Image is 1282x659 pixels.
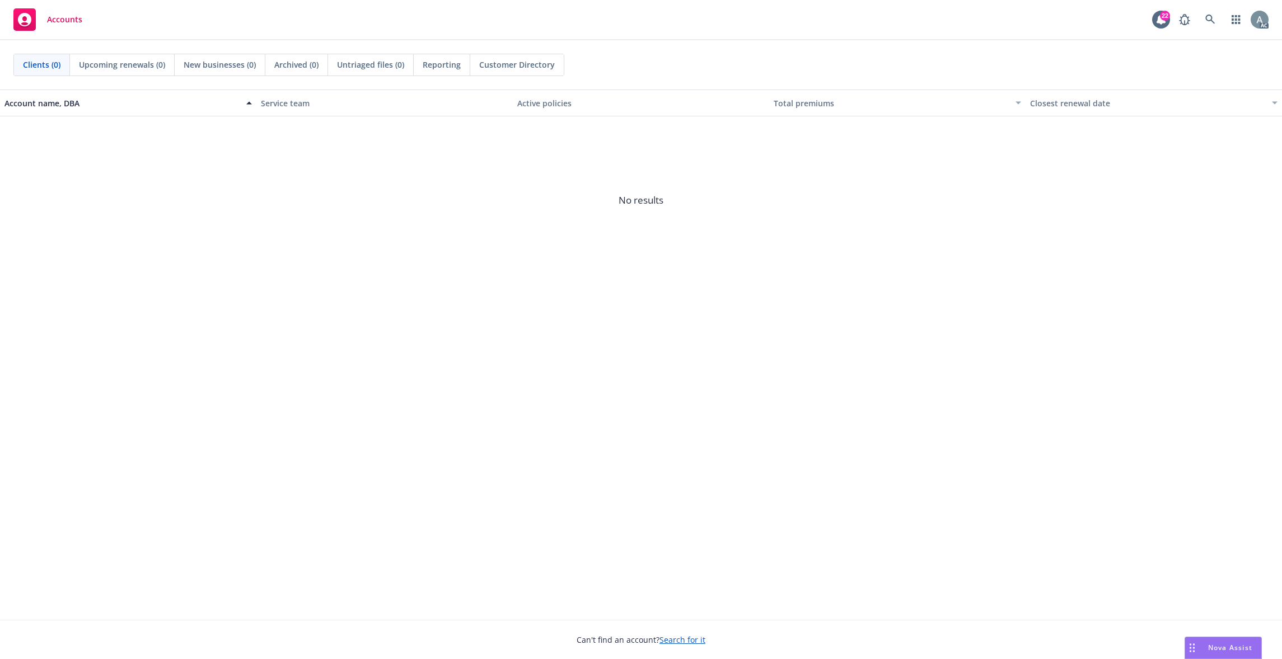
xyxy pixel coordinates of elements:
button: Service team [256,90,513,116]
img: photo [1251,11,1269,29]
span: Nova Assist [1208,643,1252,652]
button: Total premiums [769,90,1026,116]
a: Search for it [659,634,705,645]
button: Nova Assist [1185,637,1262,659]
button: Closest renewal date [1026,90,1282,116]
span: Can't find an account? [577,634,705,646]
span: New businesses (0) [184,59,256,70]
div: Total premiums [774,97,1009,109]
div: Drag to move [1185,637,1199,658]
div: 22 [1160,9,1170,19]
a: Switch app [1225,8,1247,31]
span: Archived (0) [274,59,319,70]
a: Search [1199,8,1222,31]
span: Untriaged files (0) [337,59,404,70]
a: Accounts [9,4,87,35]
div: Active policies [517,97,765,109]
span: Customer Directory [479,59,555,70]
div: Service team [261,97,508,109]
div: Account name, DBA [4,97,240,109]
span: Reporting [423,59,461,70]
span: Accounts [47,15,82,24]
span: Upcoming renewals (0) [79,59,165,70]
a: Report a Bug [1173,8,1196,31]
div: Closest renewal date [1030,97,1265,109]
span: Clients (0) [23,59,60,70]
button: Active policies [513,90,769,116]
